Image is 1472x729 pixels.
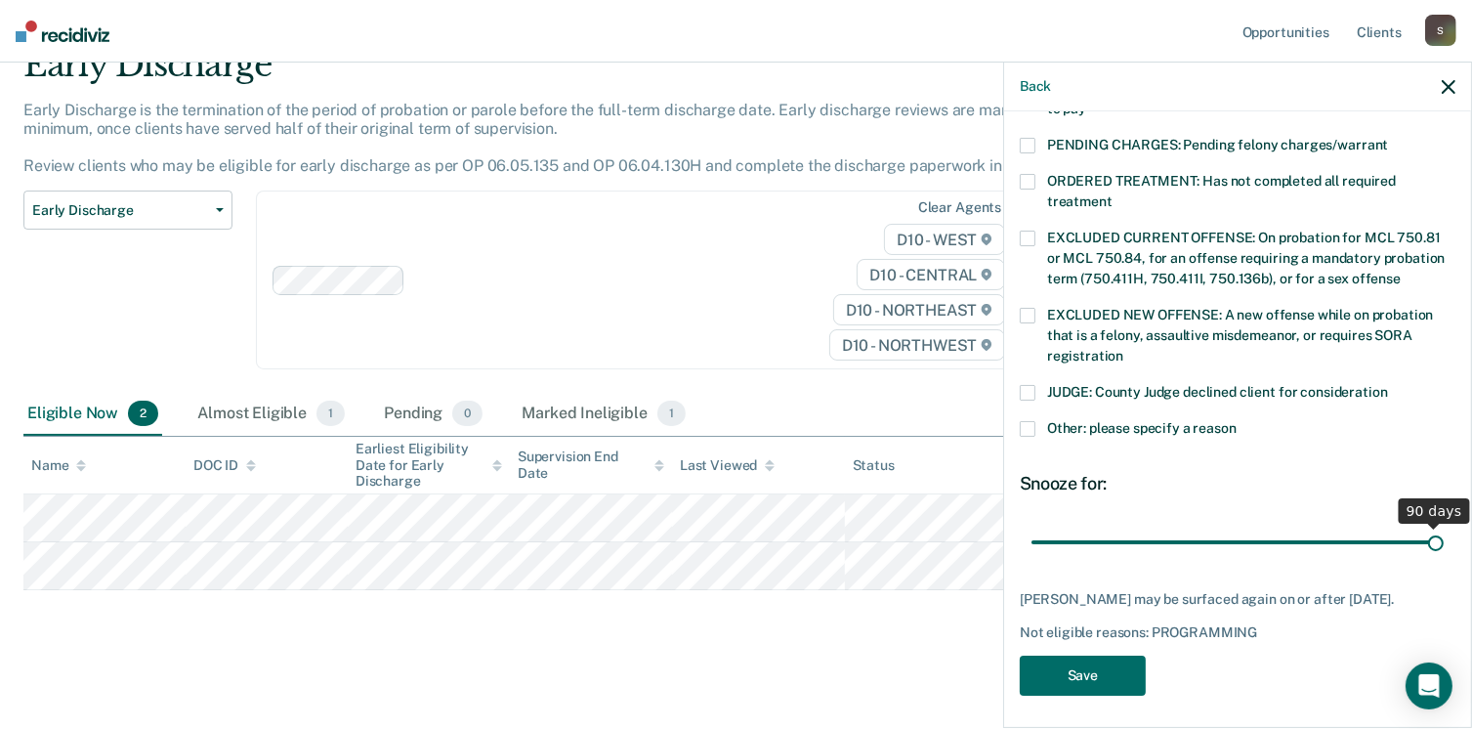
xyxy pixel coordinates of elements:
div: Early Discharge [23,45,1127,101]
span: 1 [657,401,686,426]
div: Status [853,457,895,474]
div: S [1425,15,1456,46]
div: Not eligible reasons: PROGRAMMING [1020,624,1455,641]
div: 90 days [1399,498,1470,524]
span: PENDING CHARGES: Pending felony charges/warrant [1047,137,1388,152]
p: Early Discharge is the termination of the period of probation or parole before the full-term disc... [23,101,1073,176]
div: [PERSON_NAME] may be surfaced again on or after [DATE]. [1020,591,1455,608]
span: EXCLUDED NEW OFFENSE: A new offense while on probation that is a felony, assaultive misdemeanor, ... [1047,307,1433,364]
span: D10 - CENTRAL [857,259,1005,290]
span: 1 [316,401,345,426]
div: Name [31,457,86,474]
span: D10 - WEST [884,224,1005,255]
span: D10 - NORTHEAST [833,294,1005,325]
span: Other: please specify a reason [1047,420,1237,436]
div: Almost Eligible [193,393,349,436]
div: Snooze for: [1020,473,1455,494]
span: 0 [452,401,483,426]
span: Early Discharge [32,202,208,219]
span: ORDERED TREATMENT: Has not completed all required treatment [1047,173,1396,209]
button: Save [1020,656,1146,696]
span: EXCLUDED CURRENT OFFENSE: On probation for MCL 750.81 or MCL 750.84, for an offense requiring a m... [1047,230,1445,286]
div: Open Intercom Messenger [1406,663,1452,709]
span: D10 - NORTHWEST [829,329,1005,361]
div: Clear agents [918,199,1001,216]
span: 2 [128,401,158,426]
div: Eligible Now [23,393,162,436]
div: Earliest Eligibility Date for Early Discharge [356,441,502,490]
div: Marked Ineligible [518,393,690,436]
div: Pending [380,393,486,436]
div: Supervision End Date [518,449,664,482]
button: Back [1020,78,1051,95]
img: Recidiviz [16,21,109,42]
span: JUDGE: County Judge declined client for consideration [1047,384,1388,400]
div: Last Viewed [680,457,775,474]
div: DOC ID [193,457,256,474]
